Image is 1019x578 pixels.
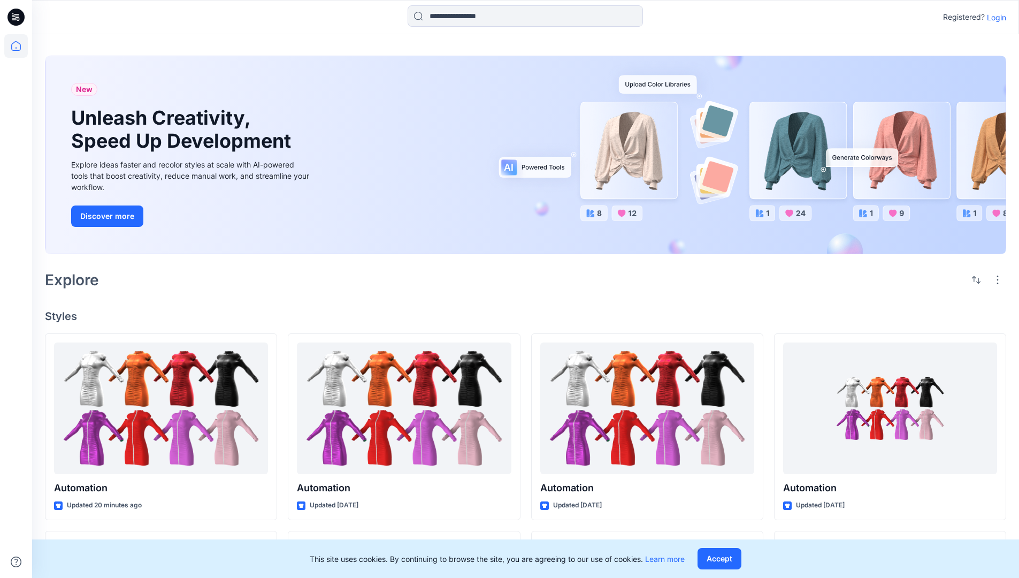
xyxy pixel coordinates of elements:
[71,206,143,227] button: Discover more
[698,548,741,569] button: Accept
[54,343,268,475] a: Automation
[71,206,312,227] a: Discover more
[45,310,1006,323] h4: Styles
[783,481,997,496] p: Automation
[71,159,312,193] div: Explore ideas faster and recolor styles at scale with AI-powered tools that boost creativity, red...
[540,481,754,496] p: Automation
[796,500,845,511] p: Updated [DATE]
[54,481,268,496] p: Automation
[310,553,685,565] p: This site uses cookies. By continuing to browse the site, you are agreeing to our use of cookies.
[987,12,1006,23] p: Login
[71,107,296,153] h1: Unleash Creativity, Speed Up Development
[297,481,511,496] p: Automation
[540,343,754,475] a: Automation
[783,343,997,475] a: Automation
[67,500,142,511] p: Updated 20 minutes ago
[553,500,602,511] p: Updated [DATE]
[943,11,985,24] p: Registered?
[297,343,511,475] a: Automation
[645,554,685,564] a: Learn more
[45,271,99,288] h2: Explore
[310,500,358,511] p: Updated [DATE]
[76,83,93,96] span: New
